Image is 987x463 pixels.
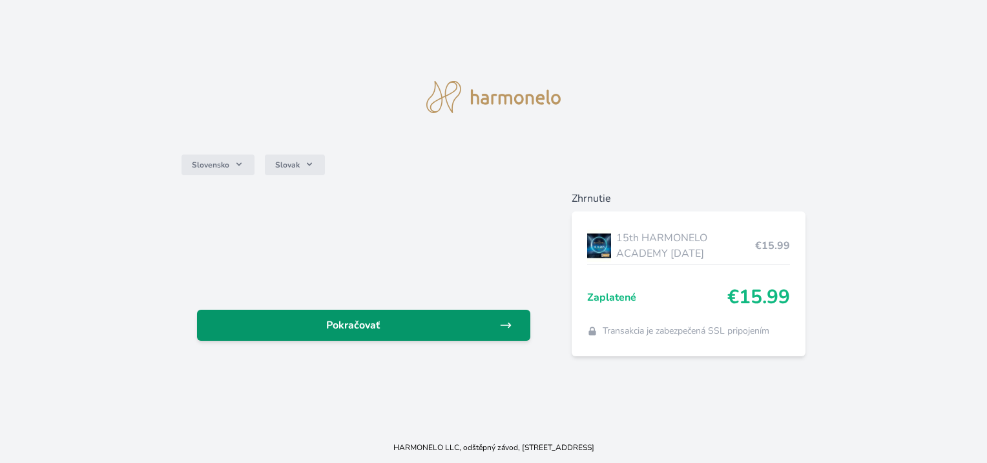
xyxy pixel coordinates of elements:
[275,160,300,170] span: Slovak
[587,230,612,262] img: AKADEMIE_2025_virtual_1080x1080_ticket-lo.jpg
[603,325,769,338] span: Transakcia je zabezpečená SSL pripojením
[265,155,325,175] button: Slovak
[755,238,790,253] span: €15.99
[616,230,754,261] span: 15th HARMONELO ACADEMY [DATE]
[207,318,499,333] span: Pokračovať
[192,160,229,170] span: Slovensko
[572,191,805,206] h6: Zhrnutie
[587,290,727,305] span: Zaplatené
[182,155,255,175] button: Slovensko
[197,310,530,341] a: Pokračovať
[426,81,561,113] img: logo.svg
[727,286,790,309] span: €15.99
